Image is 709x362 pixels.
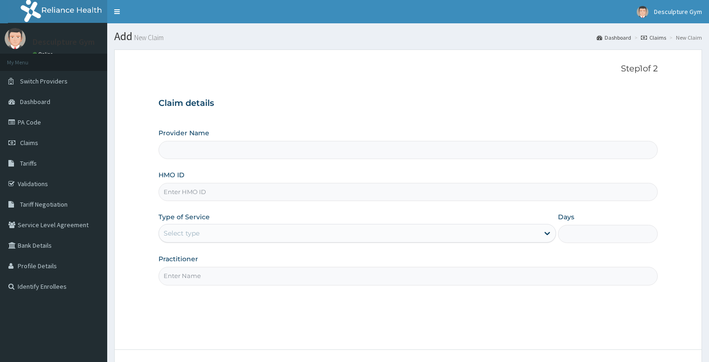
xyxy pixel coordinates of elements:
[158,183,657,201] input: Enter HMO ID
[158,254,198,264] label: Practitioner
[20,159,37,167] span: Tariffs
[667,34,702,42] li: New Claim
[164,229,200,238] div: Select type
[558,212,574,222] label: Days
[20,139,38,147] span: Claims
[20,97,50,106] span: Dashboard
[158,128,209,138] label: Provider Name
[5,28,26,49] img: User Image
[20,200,68,209] span: Tariff Negotiation
[132,34,164,41] small: New Claim
[158,98,657,109] h3: Claim details
[114,30,702,42] h1: Add
[641,34,666,42] a: Claims
[654,7,702,16] span: Desculpture Gym
[33,38,95,46] p: Desculpture Gym
[597,34,631,42] a: Dashboard
[158,212,210,222] label: Type of Service
[20,77,68,85] span: Switch Providers
[158,170,185,180] label: HMO ID
[158,267,657,285] input: Enter Name
[158,64,657,74] p: Step 1 of 2
[637,6,648,18] img: User Image
[33,51,55,57] a: Online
